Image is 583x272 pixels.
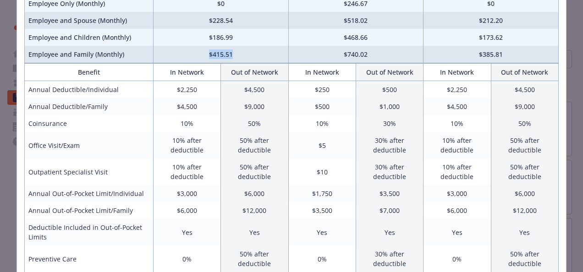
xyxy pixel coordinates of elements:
td: $228.54 [153,12,288,29]
td: Outpatient Specialist Visit [25,158,154,185]
td: $500 [288,98,356,115]
td: 50% after deductible [221,132,288,158]
td: Employee and Children (Monthly) [25,29,154,46]
td: $212.20 [423,12,559,29]
td: Employee and Spouse (Monthly) [25,12,154,29]
td: $12,000 [221,202,288,219]
td: Annual Out-of-Pocket Limit/Individual [25,185,154,202]
td: 30% after deductible [356,132,423,158]
td: 50% after deductible [491,132,558,158]
td: Yes [221,219,288,245]
td: $4,500 [153,98,220,115]
th: Benefit [25,64,154,81]
td: 10% after deductible [153,132,220,158]
td: $4,500 [221,81,288,98]
td: 50% [221,115,288,132]
td: $518.02 [288,12,423,29]
td: 30% after deductible [356,245,423,272]
td: Yes [356,219,423,245]
td: $3,500 [356,185,423,202]
td: $3,000 [153,185,220,202]
td: 50% after deductible [491,158,558,185]
td: 50% [491,115,558,132]
td: Yes [491,219,558,245]
td: $415.51 [153,46,288,63]
th: Out of Network [356,64,423,81]
td: $2,250 [423,81,491,98]
td: 50% after deductible [221,245,288,272]
td: Deductible Included in Out-of-Pocket Limits [25,219,154,245]
td: $740.02 [288,46,423,63]
td: 30% after deductible [356,158,423,185]
td: 10% after deductible [423,132,491,158]
td: $173.62 [423,29,559,46]
td: $6,000 [423,202,491,219]
td: $1,750 [288,185,356,202]
td: $4,500 [491,81,558,98]
th: Out of Network [221,64,288,81]
td: $9,000 [221,98,288,115]
th: Out of Network [491,64,558,81]
td: 50% after deductible [221,158,288,185]
td: $250 [288,81,356,98]
td: Annual Out-of-Pocket Limit/Family [25,202,154,219]
td: $3,000 [423,185,491,202]
td: $1,000 [356,98,423,115]
td: $2,250 [153,81,220,98]
td: Office Visit/Exam [25,132,154,158]
td: Annual Deductible/Individual [25,81,154,98]
td: 50% after deductible [491,245,558,272]
td: 10% after deductible [153,158,220,185]
td: Employee and Family (Monthly) [25,46,154,63]
td: Yes [153,219,220,245]
td: 30% [356,115,423,132]
td: Yes [423,219,491,245]
td: Preventive Care [25,245,154,272]
th: In Network [153,64,220,81]
td: $186.99 [153,29,288,46]
td: $500 [356,81,423,98]
td: $468.66 [288,29,423,46]
th: In Network [423,64,491,81]
td: $5 [288,132,356,158]
td: $6,000 [153,202,220,219]
td: 0% [288,245,356,272]
td: $385.81 [423,46,559,63]
td: $9,000 [491,98,558,115]
td: Yes [288,219,356,245]
td: $6,000 [221,185,288,202]
td: 0% [423,245,491,272]
td: $3,500 [288,202,356,219]
td: $6,000 [491,185,558,202]
td: $4,500 [423,98,491,115]
td: 10% [423,115,491,132]
td: 10% [153,115,220,132]
td: 10% after deductible [423,158,491,185]
td: $7,000 [356,202,423,219]
td: Coinsurance [25,115,154,132]
th: In Network [288,64,356,81]
td: 0% [153,245,220,272]
td: $12,000 [491,202,558,219]
td: 10% [288,115,356,132]
td: Annual Deductible/Family [25,98,154,115]
td: $10 [288,158,356,185]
